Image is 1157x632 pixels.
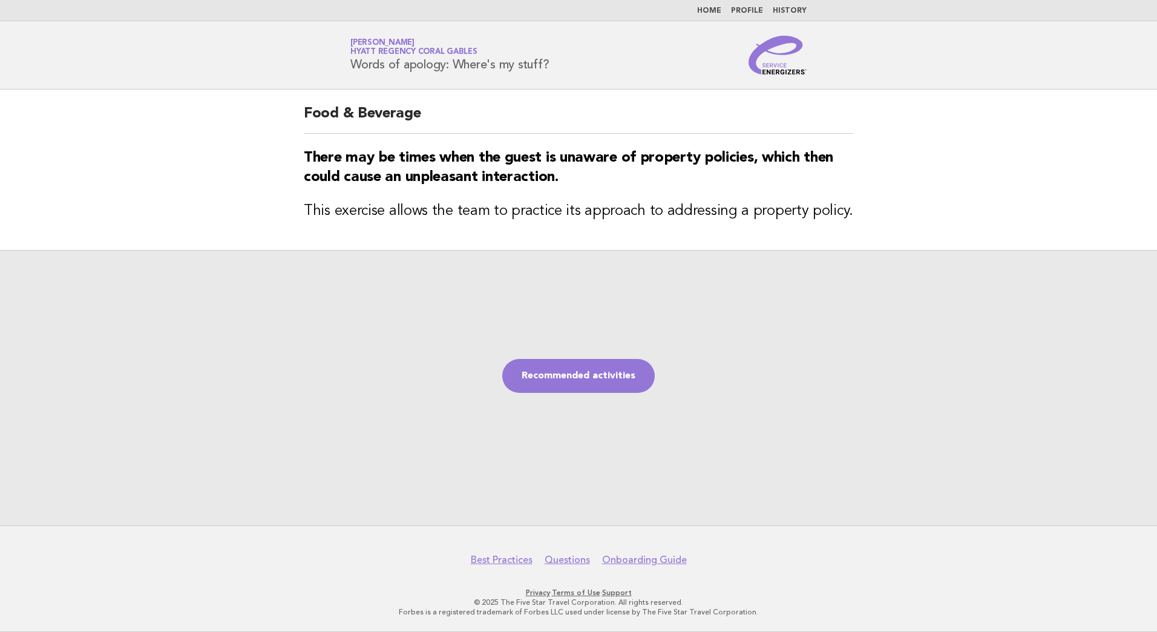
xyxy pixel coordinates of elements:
a: Home [697,7,721,15]
h3: This exercise allows the team to practice its approach to addressing a property policy. [304,202,853,221]
a: Privacy [526,588,550,597]
a: [PERSON_NAME]Hyatt Regency Coral Gables [350,39,477,56]
p: © 2025 The Five Star Travel Corporation. All rights reserved. [208,597,949,607]
p: · · [208,588,949,597]
img: Service Energizers [749,36,807,74]
a: Questions [545,554,590,566]
a: Recommended activities [502,359,655,393]
span: Hyatt Regency Coral Gables [350,48,477,56]
strong: There may be times when the guest is unaware of property policies, which then could cause an unpl... [304,151,833,185]
h1: Words of apology: Where's my stuff? [350,39,549,71]
a: Profile [731,7,763,15]
a: Support [602,588,632,597]
a: History [773,7,807,15]
h2: Food & Beverage [304,104,853,134]
a: Terms of Use [552,588,600,597]
a: Onboarding Guide [602,554,687,566]
a: Best Practices [471,554,533,566]
p: Forbes is a registered trademark of Forbes LLC used under license by The Five Star Travel Corpora... [208,607,949,617]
